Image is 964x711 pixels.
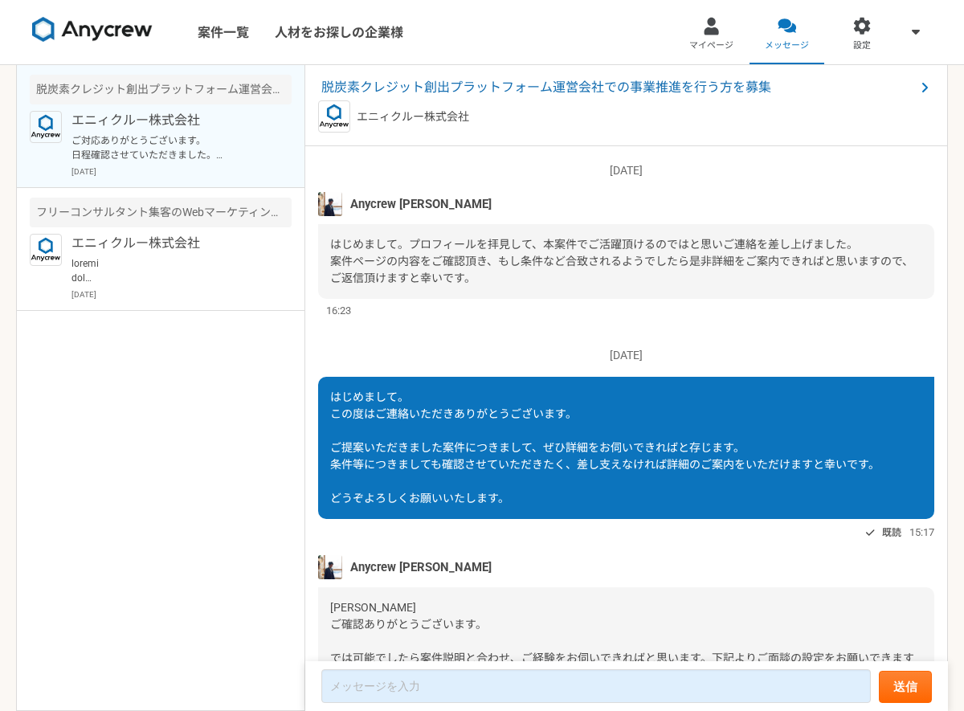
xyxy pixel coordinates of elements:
[882,523,901,542] span: 既読
[689,39,733,52] span: マイページ
[71,234,270,253] p: エニィクルー株式会社
[326,303,351,318] span: 16:23
[318,192,342,216] img: tomoya_yamashita.jpeg
[71,256,270,285] p: loremi dol sitam。consecteturadipis。 elitseddo。 eiusmodt「incididuntutlaboreetdolorem」aliquae、admin...
[357,108,469,125] p: エニィクルー株式会社
[350,195,492,213] span: Anycrew [PERSON_NAME]
[71,288,292,300] p: [DATE]
[318,100,350,133] img: logo_text_blue_01.png
[30,198,292,227] div: フリーコンサルタント集客のWebマーケティング（広告運用など）
[71,133,270,162] p: ご対応ありがとうございます。 日程確認させていただきました。 こちらにて進めてまいります。 よろしくお願いいたします。
[318,555,342,579] img: tomoya_yamashita.jpeg
[330,601,914,681] span: [PERSON_NAME] ご確認ありがとうございます。 では可能でしたら案件説明と合わせ、ご経験をお伺いできればと思います。下記よりご面談の設定をお願いできますでしょうか？（所要：30分程度-...
[30,75,292,104] div: 脱炭素クレジット創出プラットフォーム運営会社での事業推進を行う方を募集
[330,238,913,284] span: はじめまして。プロフィールを拝見して、本案件でご活躍頂けるのではと思いご連絡を差し上げました。 案件ページの内容をご確認頂き、もし条件など合致されるようでしたら是非詳細をご案内できればと思います...
[909,525,934,540] span: 15:17
[32,17,153,43] img: 8DqYSo04kwAAAAASUVORK5CYII=
[71,165,292,178] p: [DATE]
[330,390,880,505] span: はじめまして。 この度はご連絡いただきありがとうございます。 ご提案いただきました案件につきまして、ぜひ詳細をお伺いできればと存じます。 条件等につきましても確認させていただきたく、差し支えなけ...
[30,111,62,143] img: logo_text_blue_01.png
[318,347,934,364] p: [DATE]
[318,162,934,179] p: [DATE]
[321,78,915,97] span: 脱炭素クレジット創出プラットフォーム運営会社での事業推進を行う方を募集
[71,111,270,130] p: エニィクルー株式会社
[30,234,62,266] img: logo_text_blue_01.png
[853,39,871,52] span: 設定
[350,558,492,576] span: Anycrew [PERSON_NAME]
[765,39,809,52] span: メッセージ
[879,671,932,703] button: 送信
